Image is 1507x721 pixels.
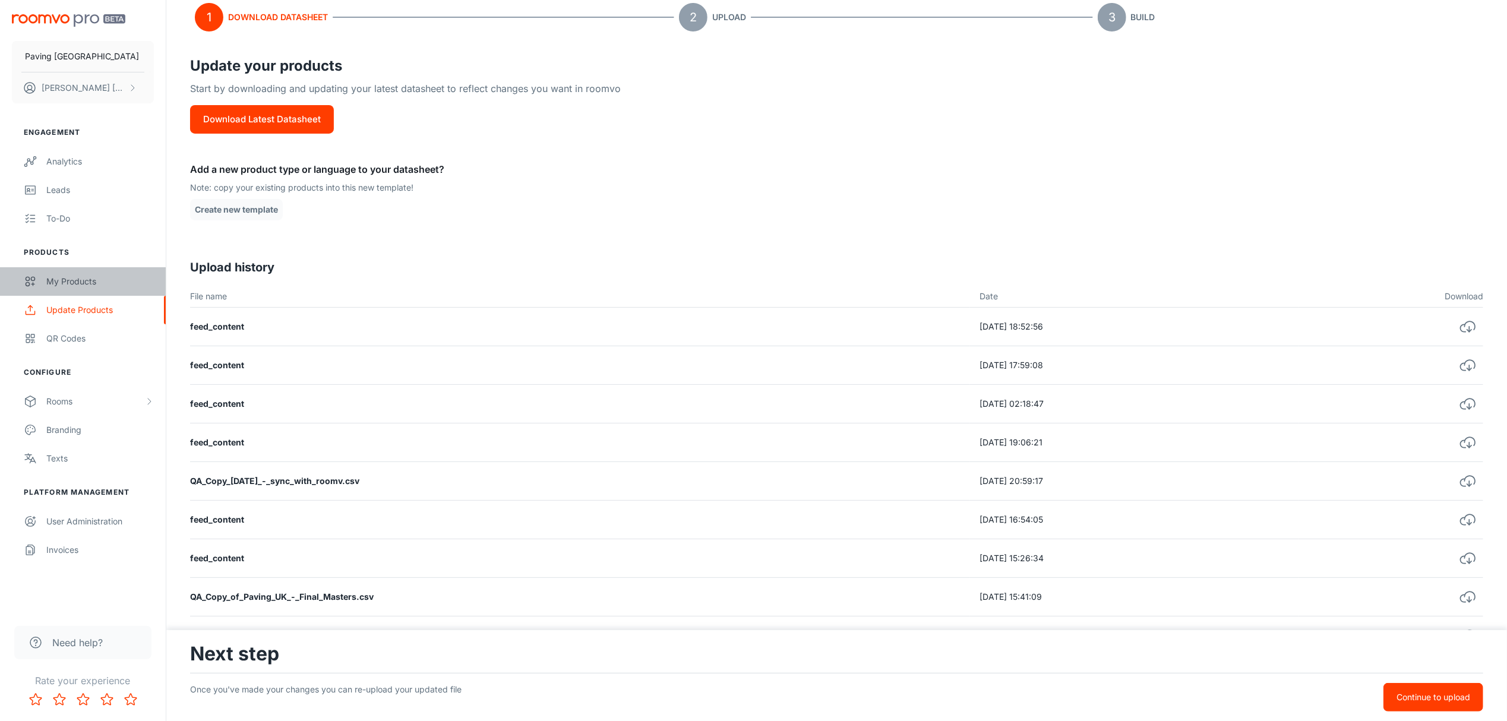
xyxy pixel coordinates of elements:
[71,688,95,711] button: Rate 3 star
[190,578,970,616] td: QA_Copy_of_Paving_UK_-_Final_Masters.csv
[207,10,211,24] text: 1
[1397,691,1470,704] p: Continue to upload
[1108,10,1116,24] text: 3
[970,462,1299,501] td: [DATE] 20:59:17
[970,423,1299,462] td: [DATE] 19:06:21
[690,10,697,24] text: 2
[1383,683,1483,711] button: Continue to upload
[190,640,1483,668] h3: Next step
[190,258,1483,276] h5: Upload history
[970,308,1299,346] td: [DATE] 18:52:56
[46,275,154,288] div: My Products
[190,616,970,655] td: feed_content
[970,578,1299,616] td: [DATE] 15:41:09
[190,462,970,501] td: QA_Copy_[DATE]_-_sync_with_roomv.csv
[190,539,970,578] td: feed_content
[712,11,746,24] h6: Upload
[46,543,154,556] div: Invoices
[46,423,154,437] div: Branding
[970,346,1299,385] td: [DATE] 17:59:08
[1131,11,1155,24] h6: Build
[95,688,119,711] button: Rate 4 star
[1299,286,1483,308] th: Download
[190,385,970,423] td: feed_content
[46,184,154,197] div: Leads
[970,286,1299,308] th: Date
[52,635,103,650] span: Need help?
[190,199,283,220] button: Create new template
[12,41,154,72] button: Paving [GEOGRAPHIC_DATA]
[12,72,154,103] button: [PERSON_NAME] [PERSON_NAME]
[119,688,143,711] button: Rate 5 star
[228,11,328,24] h6: Download Datasheet
[190,286,970,308] th: File name
[46,332,154,345] div: QR Codes
[190,308,970,346] td: feed_content
[190,105,334,134] button: Download Latest Datasheet
[190,501,970,539] td: feed_content
[24,688,48,711] button: Rate 1 star
[970,616,1299,655] td: [DATE] 14:16:07
[190,81,1483,105] p: Start by downloading and updating your latest datasheet to reflect changes you want in roomvo
[46,515,154,528] div: User Administration
[190,423,970,462] td: feed_content
[190,181,1483,194] p: Note: copy your existing products into this new template!
[48,688,71,711] button: Rate 2 star
[970,539,1299,578] td: [DATE] 15:26:34
[970,385,1299,423] td: [DATE] 02:18:47
[12,14,125,27] img: Roomvo PRO Beta
[190,683,1031,711] p: Once you've made your changes you can re-upload your updated file
[25,50,139,63] p: Paving [GEOGRAPHIC_DATA]
[46,212,154,225] div: To-do
[190,346,970,385] td: feed_content
[46,303,154,317] div: Update Products
[10,673,156,688] p: Rate your experience
[190,55,1483,77] h4: Update your products
[42,81,125,94] p: [PERSON_NAME] [PERSON_NAME]
[46,452,154,465] div: Texts
[970,501,1299,539] td: [DATE] 16:54:05
[46,395,144,408] div: Rooms
[46,155,154,168] div: Analytics
[190,162,1483,176] p: Add a new product type or language to your datasheet?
